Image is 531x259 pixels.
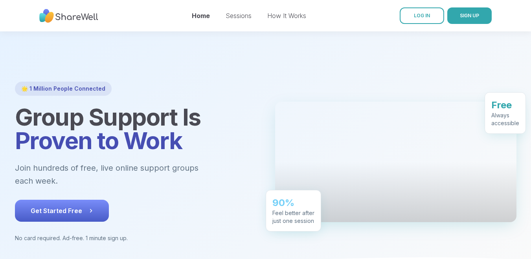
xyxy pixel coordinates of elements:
[491,111,519,127] div: Always accessible
[15,105,256,152] h1: Group Support Is
[15,234,256,242] p: No card required. Ad-free. 1 minute sign up.
[15,82,112,96] div: 🌟 1 Million People Connected
[447,7,492,24] button: SIGN UP
[15,126,182,155] span: Proven to Work
[272,209,314,225] div: Feel better after just one session
[267,12,306,20] a: How It Works
[192,12,210,20] a: Home
[15,162,241,187] p: Join hundreds of free, live online support groups each week.
[414,13,430,18] span: LOG IN
[39,5,98,27] img: ShareWell Nav Logo
[15,200,109,222] button: Get Started Free
[460,13,479,18] span: SIGN UP
[400,7,444,24] a: LOG IN
[272,197,314,209] div: 90%
[31,206,93,215] span: Get Started Free
[226,12,252,20] a: Sessions
[491,99,519,111] div: Free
